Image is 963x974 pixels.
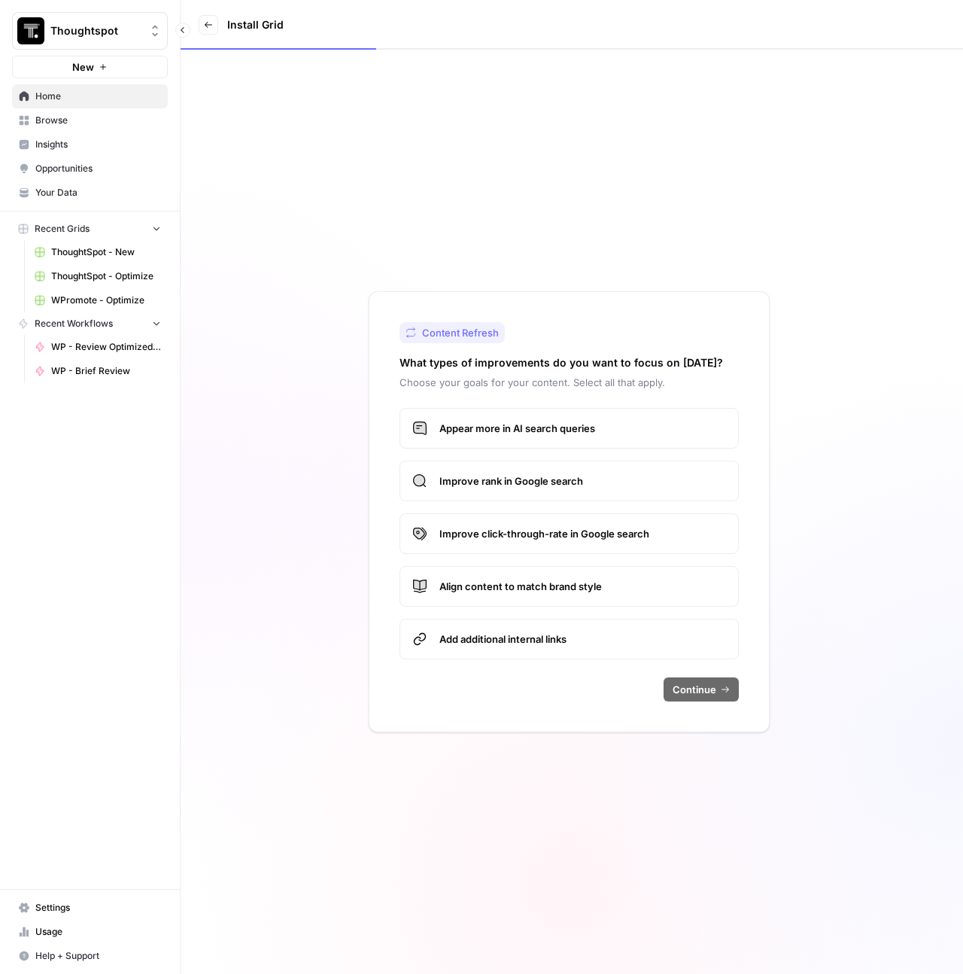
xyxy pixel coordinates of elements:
[35,162,161,175] span: Opportunities
[12,218,168,240] button: Recent Grids
[439,526,726,541] span: Improve click-through-rate in Google search
[51,269,161,283] span: ThoughtSpot - Optimize
[72,59,94,75] span: New
[51,245,161,259] span: ThoughtSpot - New
[227,17,284,32] h3: Install Grid
[35,317,113,330] span: Recent Workflows
[28,264,168,288] a: ThoughtSpot - Optimize
[35,949,161,963] span: Help + Support
[35,925,161,939] span: Usage
[28,335,168,359] a: WP - Review Optimized Article
[35,114,161,127] span: Browse
[439,632,726,647] span: Add additional internal links
[12,920,168,944] a: Usage
[673,682,716,697] span: Continue
[422,325,499,340] span: Content Refresh
[51,294,161,307] span: WPromote - Optimize
[51,364,161,378] span: WP - Brief Review
[28,359,168,383] a: WP - Brief Review
[35,186,161,199] span: Your Data
[51,340,161,354] span: WP - Review Optimized Article
[12,108,168,132] a: Browse
[439,421,726,436] span: Appear more in AI search queries
[17,17,44,44] img: Thoughtspot Logo
[50,23,141,38] span: Thoughtspot
[12,944,168,968] button: Help + Support
[12,56,168,78] button: New
[35,901,161,915] span: Settings
[399,375,739,390] p: Choose your goals for your content. Select all that apply.
[12,312,168,335] button: Recent Workflows
[28,288,168,312] a: WPromote - Optimize
[12,132,168,157] a: Insights
[439,579,726,594] span: Align content to match brand style
[12,157,168,181] a: Opportunities
[12,12,168,50] button: Workspace: Thoughtspot
[439,473,726,489] span: Improve rank in Google search
[12,84,168,108] a: Home
[12,896,168,920] a: Settings
[399,355,723,370] h2: What types of improvements do you want to focus on [DATE]?
[28,240,168,264] a: ThoughtSpot - New
[664,677,739,702] button: Continue
[12,181,168,205] a: Your Data
[35,222,90,236] span: Recent Grids
[35,90,161,103] span: Home
[35,138,161,151] span: Insights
